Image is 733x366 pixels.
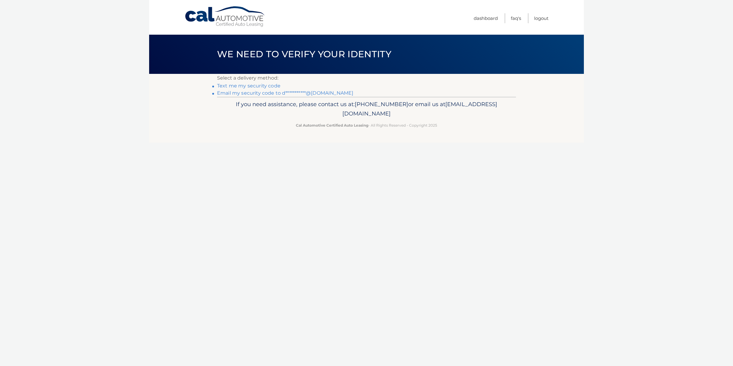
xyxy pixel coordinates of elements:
[511,13,521,23] a: FAQ's
[221,122,512,128] p: - All Rights Reserved - Copyright 2025
[474,13,498,23] a: Dashboard
[355,101,408,108] span: [PHONE_NUMBER]
[184,6,266,27] a: Cal Automotive
[221,99,512,119] p: If you need assistance, please contact us at: or email us at
[217,74,516,82] p: Select a delivery method:
[296,123,368,128] strong: Cal Automotive Certified Auto Leasing
[217,83,280,89] a: Text me my security code
[217,49,391,60] span: We need to verify your identity
[534,13,549,23] a: Logout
